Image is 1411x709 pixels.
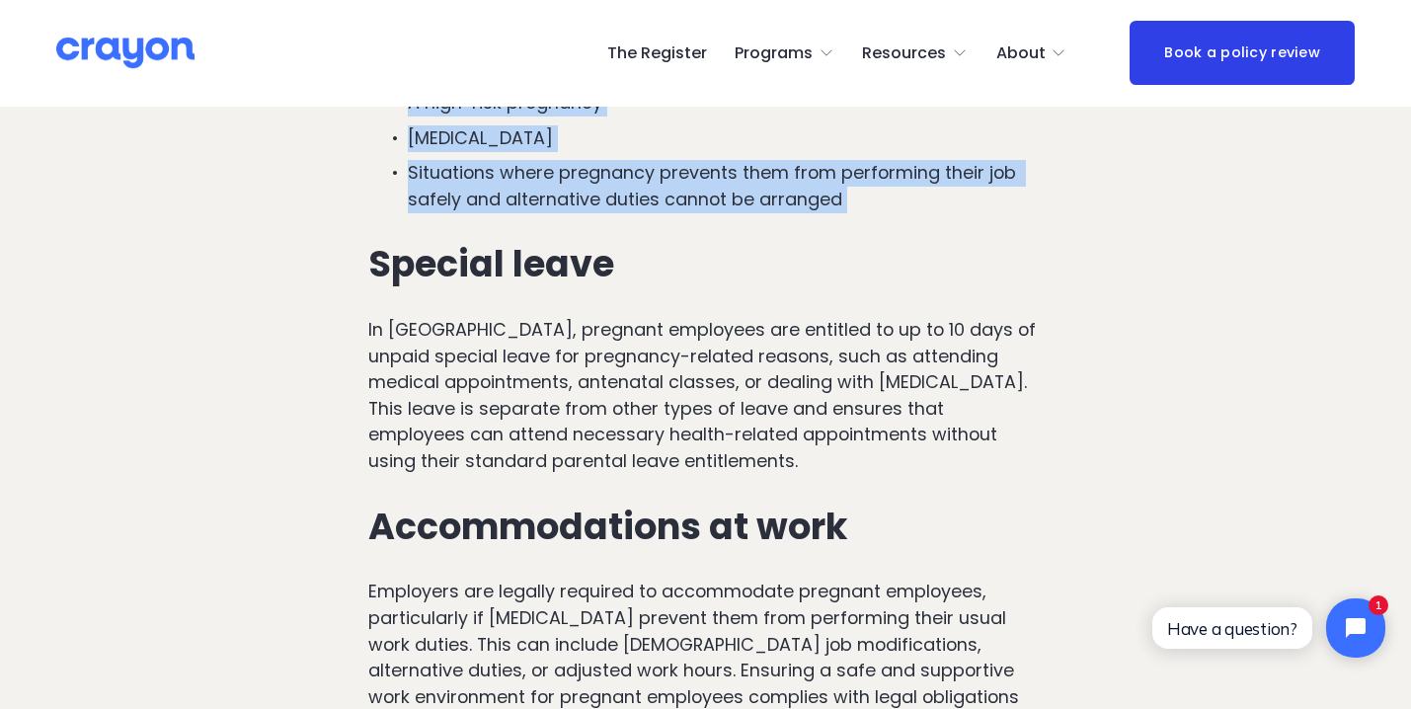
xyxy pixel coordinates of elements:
[862,38,968,69] a: folder dropdown
[607,38,707,69] a: The Register
[56,36,195,70] img: Crayon
[368,507,1044,548] h3: Accommodations at work
[1136,582,1402,674] iframe: Tidio Chat
[996,38,1067,69] a: folder dropdown
[368,244,1044,285] h3: Special leave
[1130,21,1354,85] a: Book a policy review
[408,125,1044,152] p: [MEDICAL_DATA]
[996,39,1046,68] span: About
[735,39,813,68] span: Programs
[862,39,946,68] span: Resources
[408,160,1044,212] p: Situations where pregnancy prevents them from performing their job safely and alternative duties ...
[368,317,1044,474] p: In [GEOGRAPHIC_DATA], pregnant employees are entitled to up to 10 days of unpaid special leave fo...
[735,38,834,69] a: folder dropdown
